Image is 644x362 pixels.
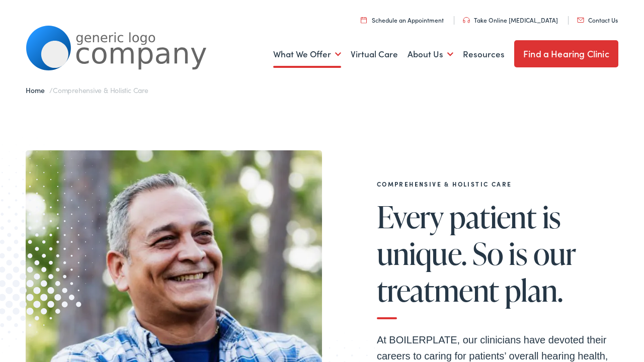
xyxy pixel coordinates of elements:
img: utility icon [361,17,367,23]
img: utility icon [463,17,470,23]
span: treatment [377,274,499,307]
a: Virtual Care [351,36,398,73]
a: Schedule an Appointment [361,16,444,24]
a: Resources [463,36,505,73]
img: utility icon [577,18,584,23]
h2: Comprehensive & Holistic Care [377,180,618,188]
a: Contact Us [577,16,618,24]
span: patient [449,200,536,233]
span: Every [377,200,444,233]
span: unique. [377,237,467,270]
a: About Us [408,36,453,73]
a: What We Offer [273,36,341,73]
span: plan. [505,274,562,307]
a: Home [26,85,49,95]
span: Comprehensive & Holistic Care [53,85,148,95]
span: / [26,85,148,95]
a: Take Online [MEDICAL_DATA] [463,16,558,24]
a: Find a Hearing Clinic [514,40,618,67]
span: our [533,237,576,270]
span: So [472,237,503,270]
span: is [542,200,561,233]
span: is [509,237,527,270]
